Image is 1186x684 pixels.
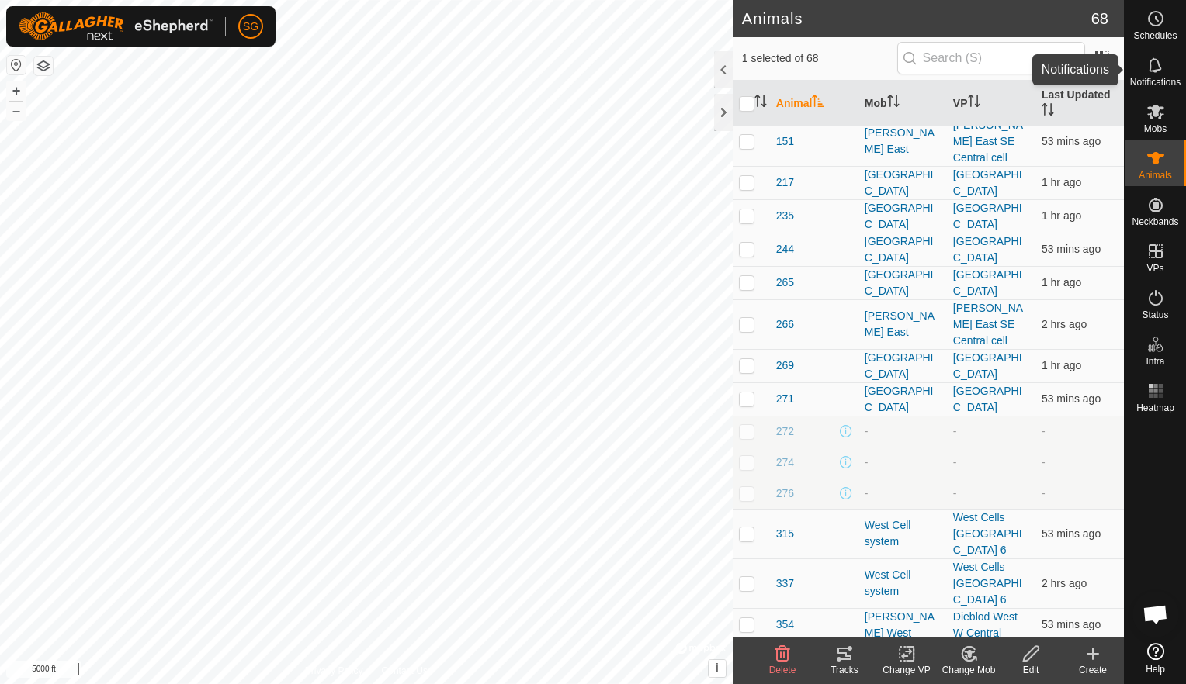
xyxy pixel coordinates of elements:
a: Privacy Policy [305,664,363,678]
span: 26 Sept 2025, 6:05 pm [1042,392,1101,405]
a: [GEOGRAPHIC_DATA] [953,202,1022,230]
span: Heatmap [1136,403,1174,413]
span: 274 [776,454,794,471]
p-sorticon: Activate to sort [754,97,767,109]
div: Open chat [1132,591,1179,637]
app-display-virtual-paddock-transition: - [953,487,957,499]
div: [PERSON_NAME] East [865,308,941,340]
a: [GEOGRAPHIC_DATA] [953,235,1022,264]
span: Infra [1146,357,1164,366]
span: - [1042,487,1046,499]
a: Contact Us [382,664,428,678]
div: Edit [1000,663,1062,677]
p-sorticon: Activate to sort [812,97,824,109]
span: 235 [776,208,794,224]
a: Help [1125,637,1186,680]
div: Create [1062,663,1124,677]
span: Schedules [1133,31,1177,40]
span: 26 Sept 2025, 6:05 pm [1042,135,1101,147]
span: 26 Sept 2025, 4:36 pm [1042,318,1087,330]
a: West Cells [GEOGRAPHIC_DATA] 6 [953,561,1022,606]
h2: Animals [742,9,1091,28]
span: Help [1146,665,1165,674]
div: - [865,423,941,440]
span: 26 Sept 2025, 4:36 pm [1042,577,1087,589]
span: Animals [1139,171,1172,180]
span: 26 Sept 2025, 6:05 pm [1042,618,1101,630]
span: 354 [776,617,794,633]
div: [GEOGRAPHIC_DATA] [865,233,941,266]
div: - [865,454,941,471]
p-sorticon: Activate to sort [968,97,980,109]
div: - [865,485,941,502]
button: Map Layers [34,57,53,75]
span: 337 [776,575,794,592]
span: 151 [776,133,794,150]
span: SG [243,19,258,35]
a: Dieblod West W Central [953,610,1018,639]
a: [GEOGRAPHIC_DATA] [953,385,1022,413]
div: West Cell system [865,567,941,599]
div: [GEOGRAPHIC_DATA] [865,167,941,199]
div: [GEOGRAPHIC_DATA] [865,200,941,233]
span: 26 Sept 2025, 5:35 pm [1042,209,1081,222]
span: 26 Sept 2025, 5:36 pm [1042,176,1081,188]
span: 269 [776,358,794,374]
div: Change VP [876,663,938,677]
a: [GEOGRAPHIC_DATA] [953,168,1022,197]
span: 26 Sept 2025, 6:05 pm [1042,527,1101,540]
app-display-virtual-paddock-transition: - [953,425,957,437]
span: 265 [776,275,794,291]
th: Animal [770,81,858,127]
span: 217 [776,174,794,191]
span: 276 [776,485,794,502]
app-display-virtual-paddock-transition: - [953,456,957,468]
span: Mobs [1144,124,1167,133]
p-sorticon: Activate to sort [1042,105,1054,118]
th: VP [947,81,1035,127]
span: 266 [776,316,794,333]
span: i [716,662,719,675]
input: Search (S) [897,42,1085,74]
div: [PERSON_NAME] East [865,125,941,157]
a: [PERSON_NAME] East SE Central cell [953,119,1023,164]
div: [GEOGRAPHIC_DATA] [865,267,941,299]
a: West Cells [GEOGRAPHIC_DATA] 6 [953,511,1022,556]
button: – [7,102,26,120]
span: 26 Sept 2025, 5:36 pm [1042,276,1081,288]
span: 26 Sept 2025, 6:05 pm [1042,243,1101,255]
span: Delete [769,665,796,675]
span: 68 [1091,7,1108,30]
a: [GEOGRAPHIC_DATA] [953,351,1022,380]
span: Status [1142,310,1168,320]
span: VPs [1146,264,1163,273]
th: Mob [858,81,947,127]
div: [GEOGRAPHIC_DATA] [865,383,941,416]
div: [GEOGRAPHIC_DATA] [865,350,941,382]
img: Gallagher Logo [19,12,213,40]
a: [GEOGRAPHIC_DATA] [953,268,1022,297]
th: Last Updated [1035,81,1124,127]
span: - [1042,425,1046,437]
button: i [709,660,726,677]
div: [PERSON_NAME] West [865,609,941,641]
span: 272 [776,423,794,440]
span: 315 [776,526,794,542]
span: 271 [776,391,794,407]
span: Notifications [1130,78,1181,87]
span: - [1042,456,1046,468]
div: Tracks [813,663,876,677]
div: Change Mob [938,663,1000,677]
span: 1 selected of 68 [742,50,897,67]
button: + [7,81,26,100]
div: West Cell system [865,517,941,550]
span: 26 Sept 2025, 5:36 pm [1042,359,1081,371]
a: [PERSON_NAME] East SE Central cell [953,302,1023,347]
span: Neckbands [1132,217,1178,226]
button: Reset Map [7,56,26,74]
span: 244 [776,241,794,257]
p-sorticon: Activate to sort [887,97,900,109]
